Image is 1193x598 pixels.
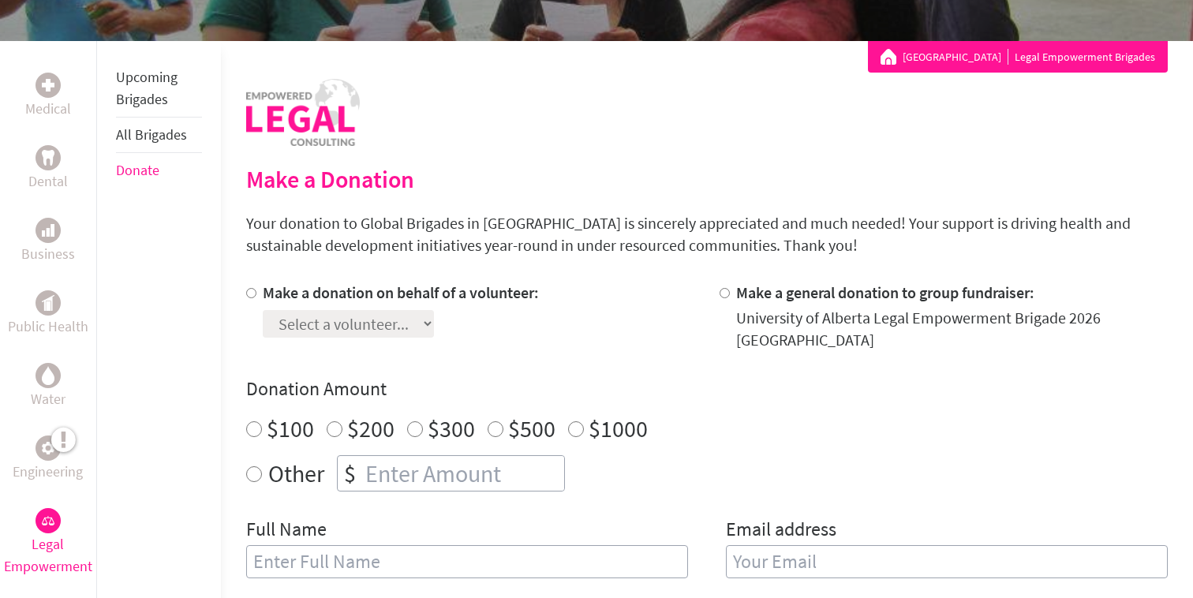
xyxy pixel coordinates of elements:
[21,243,75,265] p: Business
[13,461,83,483] p: Engineering
[42,79,54,92] img: Medical
[116,125,187,144] a: All Brigades
[13,435,83,483] a: EngineeringEngineering
[36,218,61,243] div: Business
[42,442,54,454] img: Engineering
[31,363,65,410] a: WaterWater
[263,282,539,302] label: Make a donation on behalf of a volunteer:
[338,456,362,491] div: $
[36,508,61,533] div: Legal Empowerment
[881,49,1155,65] div: Legal Empowerment Brigades
[726,545,1168,578] input: Your Email
[116,118,202,153] li: All Brigades
[903,49,1008,65] a: [GEOGRAPHIC_DATA]
[246,165,1168,193] h2: Make a Donation
[8,316,88,338] p: Public Health
[116,153,202,188] li: Donate
[36,435,61,461] div: Engineering
[42,150,54,165] img: Dental
[246,212,1168,256] p: Your donation to Global Brigades in [GEOGRAPHIC_DATA] is sincerely appreciated and much needed! Y...
[116,68,178,108] a: Upcoming Brigades
[362,456,564,491] input: Enter Amount
[42,224,54,237] img: Business
[347,413,395,443] label: $200
[246,79,360,146] img: logo-human-rights.png
[42,295,54,311] img: Public Health
[36,73,61,98] div: Medical
[36,363,61,388] div: Water
[736,282,1034,302] label: Make a general donation to group fundraiser:
[36,290,61,316] div: Public Health
[31,388,65,410] p: Water
[116,60,202,118] li: Upcoming Brigades
[42,516,54,525] img: Legal Empowerment
[428,413,475,443] label: $300
[28,170,68,192] p: Dental
[116,161,159,179] a: Donate
[246,545,688,578] input: Enter Full Name
[267,413,314,443] label: $100
[268,455,324,491] label: Other
[8,290,88,338] a: Public HealthPublic Health
[3,508,93,577] a: Legal EmpowermentLegal Empowerment
[246,376,1168,402] h4: Donation Amount
[736,307,1168,351] div: University of Alberta Legal Empowerment Brigade 2026 [GEOGRAPHIC_DATA]
[28,145,68,192] a: DentalDental
[589,413,648,443] label: $1000
[21,218,75,265] a: BusinessBusiness
[246,517,327,545] label: Full Name
[726,517,836,545] label: Email address
[25,98,71,120] p: Medical
[3,533,93,577] p: Legal Empowerment
[42,366,54,384] img: Water
[508,413,555,443] label: $500
[36,145,61,170] div: Dental
[25,73,71,120] a: MedicalMedical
